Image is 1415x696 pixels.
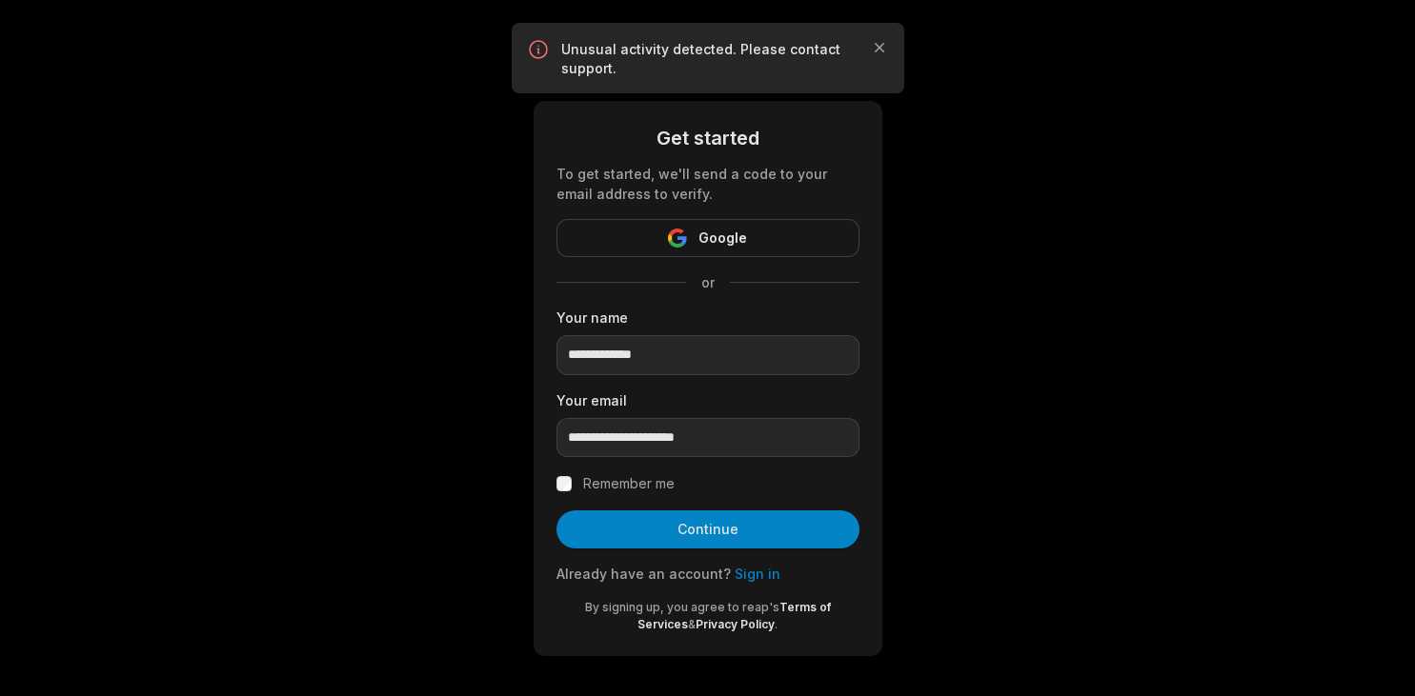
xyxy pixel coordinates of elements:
[686,272,730,292] span: or
[637,600,831,631] a: Terms of Services
[688,617,696,631] span: &
[585,600,779,614] span: By signing up, you agree to reap's
[556,124,859,152] div: Get started
[696,617,775,631] a: Privacy Policy
[698,227,747,249] span: Google
[583,472,675,495] label: Remember me
[556,219,859,257] button: Google
[556,510,859,548] button: Continue
[556,390,859,410] label: Your email
[556,164,859,204] div: To get started, we'll send a code to your email address to verify.
[561,40,855,78] p: Unusual activity detected. Please contact support.
[556,308,859,328] label: Your name
[735,566,780,582] a: Sign in
[775,617,778,631] span: .
[556,566,731,582] span: Already have an account?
